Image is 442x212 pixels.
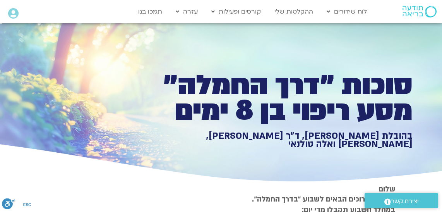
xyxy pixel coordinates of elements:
[144,73,413,124] h1: סוכות ״דרך החמלה״ מסע ריפוי בן 8 ימים
[379,184,395,194] strong: שלום
[134,4,166,19] a: תמכו בנו
[207,4,265,19] a: קורסים ופעילות
[172,4,202,19] a: עזרה
[271,4,317,19] a: ההקלטות שלי
[365,193,438,208] a: יצירת קשר
[391,196,419,207] span: יצירת קשר
[144,132,413,148] h1: בהובלת [PERSON_NAME], ד״ר [PERSON_NAME], [PERSON_NAME] ואלה טולנאי
[403,6,437,17] img: תודעה בריאה
[323,4,371,19] a: לוח שידורים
